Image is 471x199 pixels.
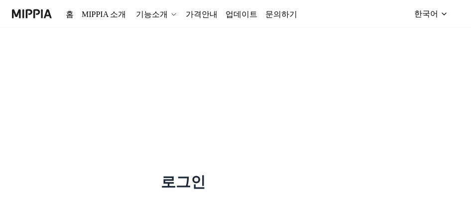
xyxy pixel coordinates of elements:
[186,8,218,20] a: 가격안내
[265,8,297,20] a: 문의하기
[82,8,126,20] a: MIPPIA 소개
[66,8,74,20] a: 홈
[134,8,178,20] button: 기능소개
[412,8,440,20] div: 한국어
[226,8,257,20] a: 업데이트
[406,4,454,24] button: 한국어
[161,172,310,193] h1: 로그인
[134,8,170,20] div: 기능소개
